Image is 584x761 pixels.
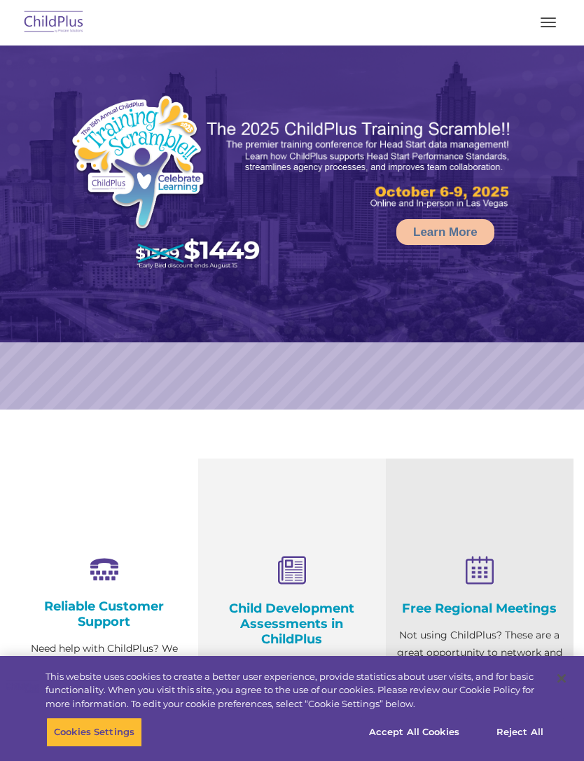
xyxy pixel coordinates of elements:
img: ChildPlus by Procare Solutions [21,6,87,39]
button: Close [546,663,577,694]
h4: Child Development Assessments in ChildPlus [209,601,375,647]
p: Not using ChildPlus? These are a great opportunity to network and learn from ChildPlus users. Fin... [396,627,563,714]
div: This website uses cookies to create a better user experience, provide statistics about user visit... [46,670,543,711]
button: Reject All [476,718,564,747]
h4: Free Regional Meetings [396,601,563,616]
a: Learn More [396,219,494,245]
button: Accept All Cookies [361,718,467,747]
button: Cookies Settings [46,718,142,747]
h4: Reliable Customer Support [21,599,188,629]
